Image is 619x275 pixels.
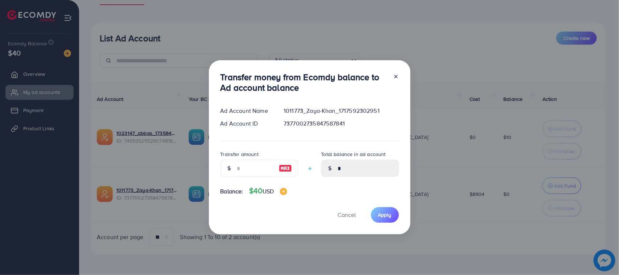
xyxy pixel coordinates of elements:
[249,186,287,196] h4: $40
[329,207,365,223] button: Cancel
[220,151,259,158] label: Transfer amount
[279,164,292,173] img: image
[215,107,278,115] div: Ad Account Name
[215,119,278,128] div: Ad Account ID
[378,211,392,218] span: Apply
[278,107,404,115] div: 1011773_Zaya-Khan_1717592302951
[338,211,356,219] span: Cancel
[263,187,274,195] span: USD
[220,187,243,196] span: Balance:
[321,151,386,158] label: Total balance in ad account
[280,188,287,195] img: image
[278,119,404,128] div: 7377002735847587841
[371,207,399,223] button: Apply
[220,72,387,93] h3: Transfer money from Ecomdy balance to Ad account balance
